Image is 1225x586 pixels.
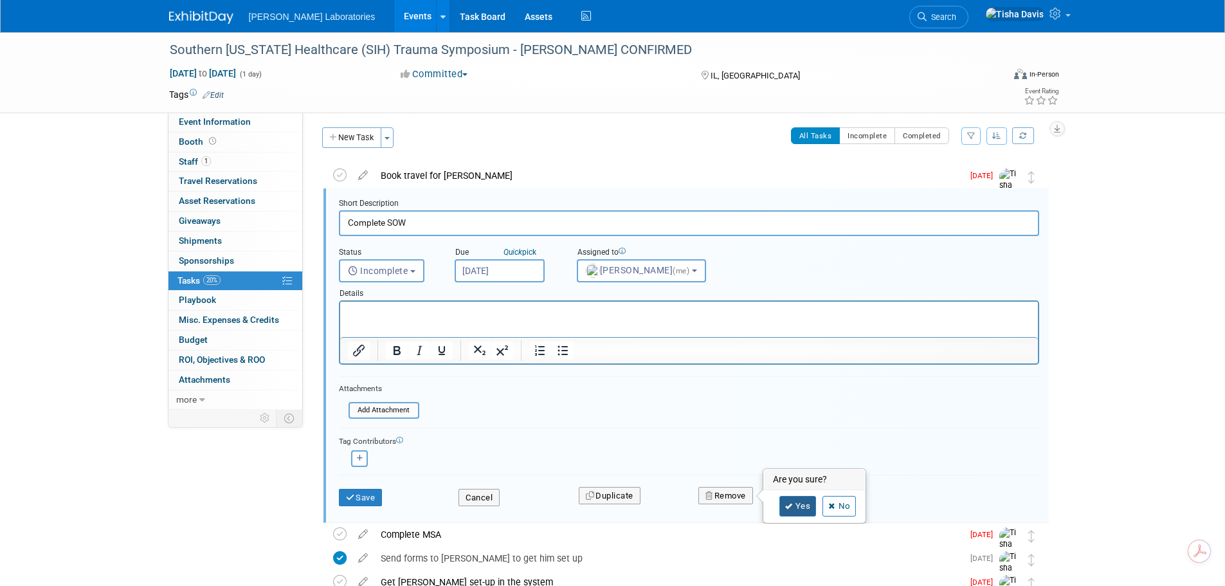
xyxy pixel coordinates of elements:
[579,487,640,505] button: Duplicate
[179,176,257,186] span: Travel Reservations
[352,529,374,540] a: edit
[179,354,265,365] span: ROI, Objectives & ROO
[179,334,208,345] span: Budget
[168,192,302,211] a: Asset Reservations
[168,271,302,291] a: Tasks20%
[176,394,197,405] span: more
[179,315,279,325] span: Misc. Expenses & Credits
[501,247,539,257] a: Quickpick
[779,496,817,517] a: Yes
[791,127,840,144] button: All Tasks
[386,342,408,360] button: Bold
[276,410,302,426] td: Toggle Event Tabs
[340,302,1038,337] iframe: Rich Text Area
[352,553,374,564] a: edit
[179,156,211,167] span: Staff
[985,7,1044,21] img: Tisha Davis
[348,266,408,276] span: Incomplete
[455,259,545,282] input: Due Date
[455,247,558,259] div: Due
[168,291,302,310] a: Playbook
[1028,554,1035,566] i: Move task
[168,252,302,271] a: Sponsorships
[339,434,1039,447] div: Tag Contributors
[249,12,376,22] span: [PERSON_NAME] Laboratories
[179,136,219,147] span: Booth
[374,165,963,187] div: Book travel for [PERSON_NAME]
[168,232,302,251] a: Shipments
[179,215,221,226] span: Giveaways
[577,247,738,259] div: Assigned to
[339,247,435,259] div: Status
[374,524,963,545] div: Complete MSA
[168,113,302,132] a: Event Information
[552,342,574,360] button: Bullet list
[179,374,230,385] span: Attachments
[197,68,209,78] span: to
[469,342,491,360] button: Subscript
[839,127,895,144] button: Incomplete
[168,212,302,231] a: Giveaways
[177,275,221,286] span: Tasks
[168,311,302,330] a: Misc. Expenses & Credits
[673,266,689,275] span: (me)
[374,547,963,569] div: Send forms to [PERSON_NAME] to get him set up
[203,275,221,285] span: 20%
[999,527,1019,562] img: Tisha Davis
[169,68,237,79] span: [DATE] [DATE]
[764,470,866,490] h3: Are you sure?
[1028,530,1035,542] i: Move task
[168,390,302,410] a: more
[239,70,262,78] span: (1 day)
[179,235,222,246] span: Shipments
[203,91,224,100] a: Edit
[165,39,984,62] div: Southern [US_STATE] Healthcare (SIH) Trauma Symposium - [PERSON_NAME] CONFIRMED
[999,169,1019,203] img: Tisha Davis
[1029,69,1059,79] div: In-Person
[970,530,999,539] span: [DATE]
[408,342,430,360] button: Italic
[1028,171,1035,183] i: Move task
[339,198,1039,210] div: Short Description
[396,68,473,81] button: Committed
[169,11,233,24] img: ExhibitDay
[168,133,302,152] a: Booth
[1012,127,1034,144] a: Refresh
[322,127,381,148] button: New Task
[168,172,302,191] a: Travel Reservations
[999,551,1019,585] img: Tisha Davis
[698,487,753,505] button: Remove
[894,127,949,144] button: Completed
[168,152,302,172] a: Staff1
[352,170,374,181] a: edit
[169,88,224,101] td: Tags
[254,410,277,426] td: Personalize Event Tab Strip
[586,265,692,275] span: [PERSON_NAME]
[339,489,383,507] button: Save
[927,67,1060,86] div: Event Format
[179,255,234,266] span: Sponsorships
[1024,88,1058,95] div: Event Rating
[1014,69,1027,79] img: Format-Inperson.png
[927,12,956,22] span: Search
[348,342,370,360] button: Insert/edit link
[168,371,302,390] a: Attachments
[201,156,211,166] span: 1
[909,6,968,28] a: Search
[970,554,999,563] span: [DATE]
[179,196,255,206] span: Asset Reservations
[168,331,302,350] a: Budget
[711,71,800,80] span: IL, [GEOGRAPHIC_DATA]
[339,383,419,394] div: Attachments
[504,248,522,257] i: Quick
[822,496,856,517] a: No
[206,136,219,146] span: Booth not reserved yet
[970,171,999,180] span: [DATE]
[577,259,706,282] button: [PERSON_NAME](me)
[529,342,551,360] button: Numbered list
[339,282,1039,300] div: Details
[339,210,1039,235] input: Name of task or a short description
[491,342,513,360] button: Superscript
[458,489,500,507] button: Cancel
